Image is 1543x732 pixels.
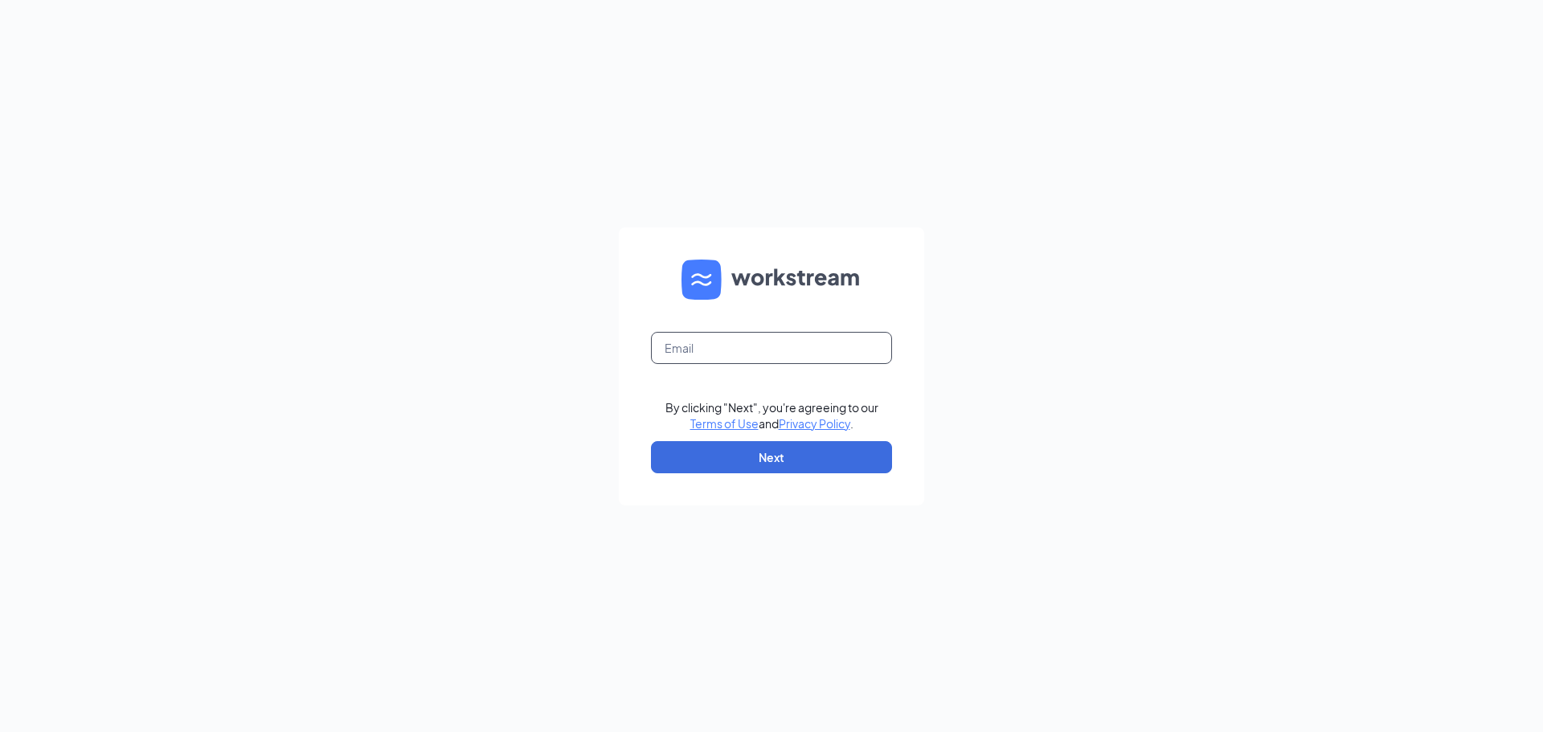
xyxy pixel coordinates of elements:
[681,260,862,300] img: WS logo and Workstream text
[651,441,892,473] button: Next
[651,332,892,364] input: Email
[690,416,759,431] a: Terms of Use
[779,416,850,431] a: Privacy Policy
[665,399,878,431] div: By clicking "Next", you're agreeing to our and .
